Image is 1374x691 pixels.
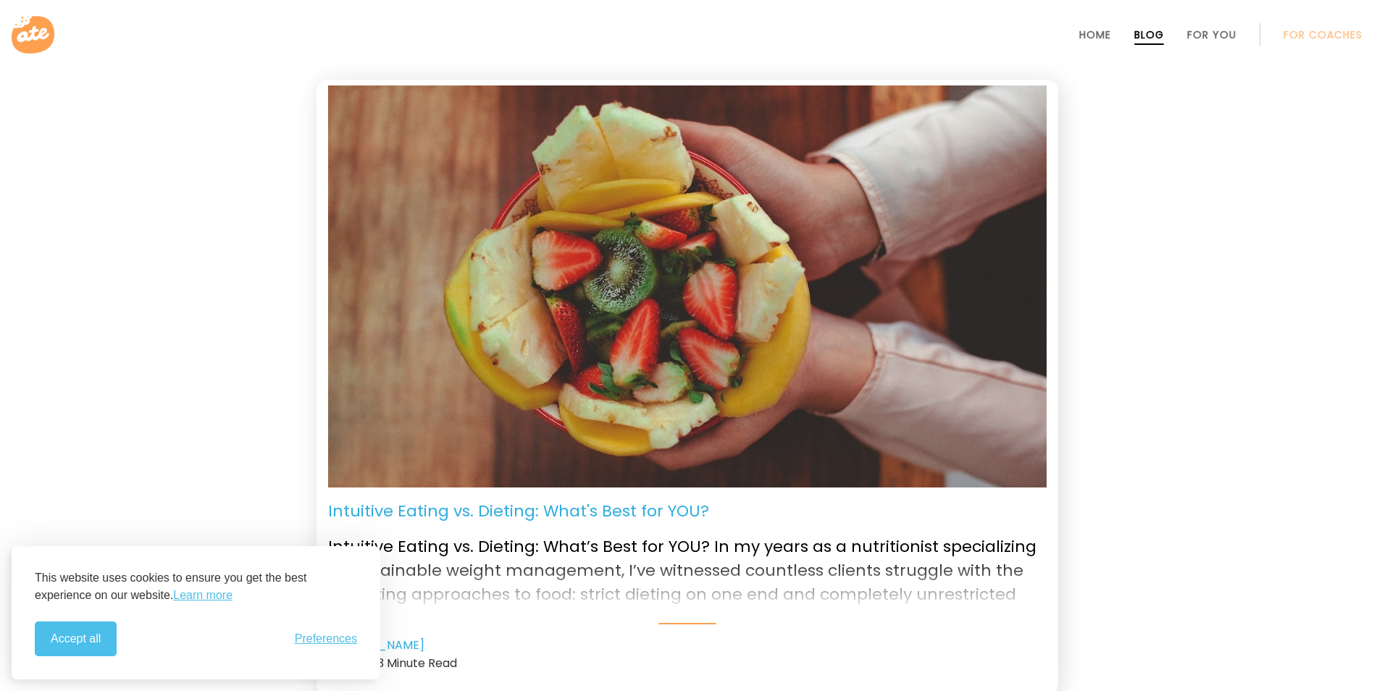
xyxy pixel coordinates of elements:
a: For You [1187,29,1236,41]
a: Learn more [173,587,233,604]
button: Toggle preferences [295,632,357,645]
p: Intuitive Eating vs. Dieting: What's Best for YOU? [328,499,709,523]
a: Home [1079,29,1111,41]
div: [DATE] | 3 Minute Read [328,654,1047,672]
img: Intuitive Eating. Image: Unsplash-giancarlo-duarte [328,85,1047,487]
button: Accept all cookies [35,621,117,656]
a: For Coaches [1283,29,1362,41]
a: Intuitive Eating vs. Dieting: What's Best for YOU? Intuitive Eating vs. Dieting: What’s Best for ... [328,499,1047,624]
p: This website uses cookies to ensure you get the best experience on our website. [35,569,357,604]
span: Preferences [295,632,357,645]
a: Blog [1134,29,1164,41]
p: Intuitive Eating vs. Dieting: What’s Best for YOU? In my years as a nutritionist specializing in ... [328,523,1047,604]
